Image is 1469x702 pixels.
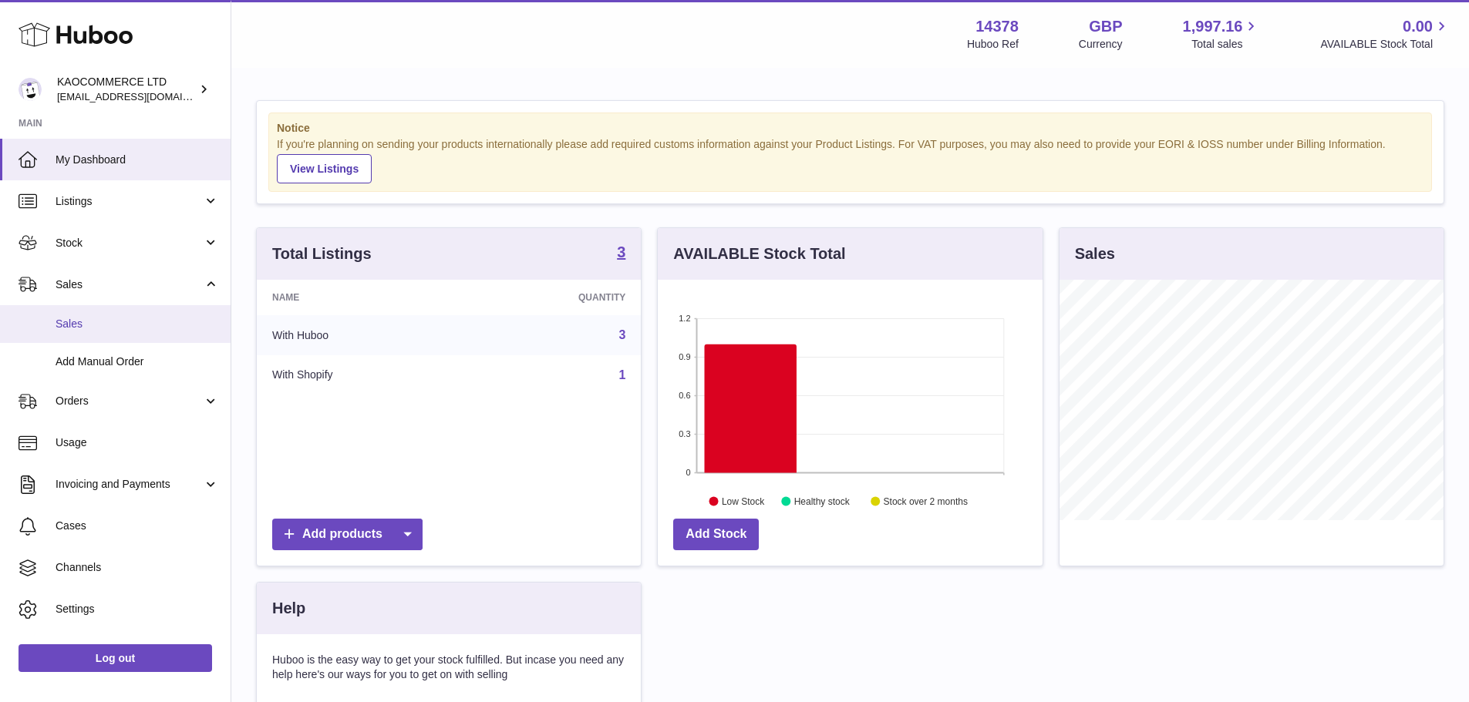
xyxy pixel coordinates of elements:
span: Listings [56,194,203,209]
span: Usage [56,435,219,450]
span: Total sales [1191,37,1260,52]
img: internalAdmin-14378@internal.huboo.com [19,78,42,101]
span: Cases [56,519,219,533]
text: 0 [686,468,691,477]
strong: 14378 [975,16,1019,37]
span: My Dashboard [56,153,219,167]
strong: 3 [617,244,625,260]
text: Stock over 2 months [884,495,968,506]
span: [EMAIL_ADDRESS][DOMAIN_NAME] [57,90,227,102]
span: Sales [56,317,219,331]
text: 1.2 [679,314,691,323]
text: Low Stock [722,495,765,506]
a: 3 [618,328,625,341]
span: Add Manual Order [56,354,219,369]
span: AVAILABLE Stock Total [1320,37,1450,52]
h3: Total Listings [272,244,372,264]
span: Invoicing and Payments [56,477,203,492]
text: 0.3 [679,429,691,438]
span: 1,997.16 [1183,16,1243,37]
a: 0.00 AVAILABLE Stock Total [1320,16,1450,52]
a: Log out [19,644,212,672]
a: 3 [617,244,625,263]
h3: AVAILABLE Stock Total [673,244,845,264]
a: 1,997.16 Total sales [1183,16,1261,52]
h3: Help [272,598,305,619]
span: Stock [56,236,203,250]
div: Currency [1079,37,1123,52]
h3: Sales [1075,244,1115,264]
span: Sales [56,277,203,292]
text: 0.6 [679,391,691,400]
strong: Notice [277,121,1424,136]
a: Add Stock [673,519,759,550]
span: 0.00 [1403,16,1433,37]
div: If you're planning on sending your products internationally please add required customs informati... [277,137,1424,183]
a: View Listings [277,154,372,183]
a: Add products [272,519,423,550]
td: With Shopify [257,355,464,395]
th: Quantity [464,280,642,315]
span: Settings [56,602,219,616]
span: Orders [56,394,203,408]
strong: GBP [1089,16,1122,37]
td: With Huboo [257,315,464,355]
th: Name [257,280,464,315]
a: 1 [618,368,625,381]
span: Channels [56,560,219,575]
text: 0.9 [679,352,691,361]
div: KAOCOMMERCE LTD [57,75,196,104]
p: Huboo is the easy way to get your stock fulfilled. But incase you need any help here's our ways f... [272,653,625,682]
text: Healthy stock [794,495,851,506]
div: Huboo Ref [967,37,1019,52]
